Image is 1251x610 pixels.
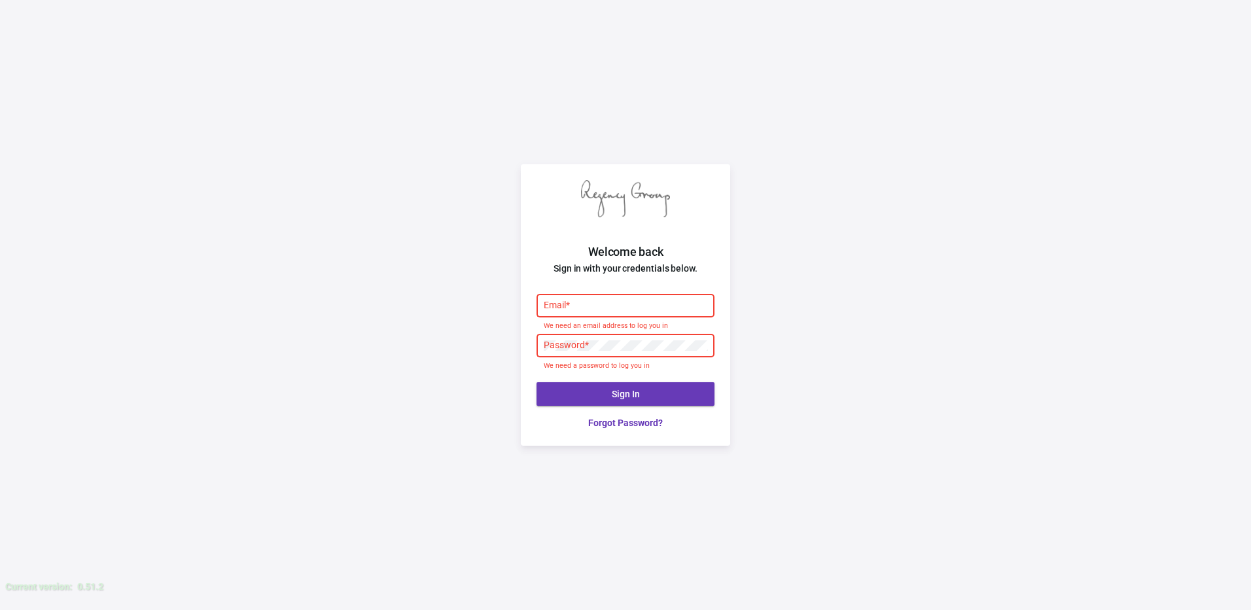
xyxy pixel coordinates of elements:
mat-error: We need a password to log you in [544,362,708,370]
mat-error: We need an email address to log you in [544,322,708,330]
div: Current version: [5,580,72,594]
div: 0.51.2 [77,580,103,594]
span: Sign In [612,389,640,399]
a: Forgot Password? [537,416,714,430]
button: Sign In [537,382,714,406]
img: Regency Group logo [581,180,670,217]
h4: Sign in with your credentials below. [521,260,730,276]
h2: Welcome back [521,243,730,260]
